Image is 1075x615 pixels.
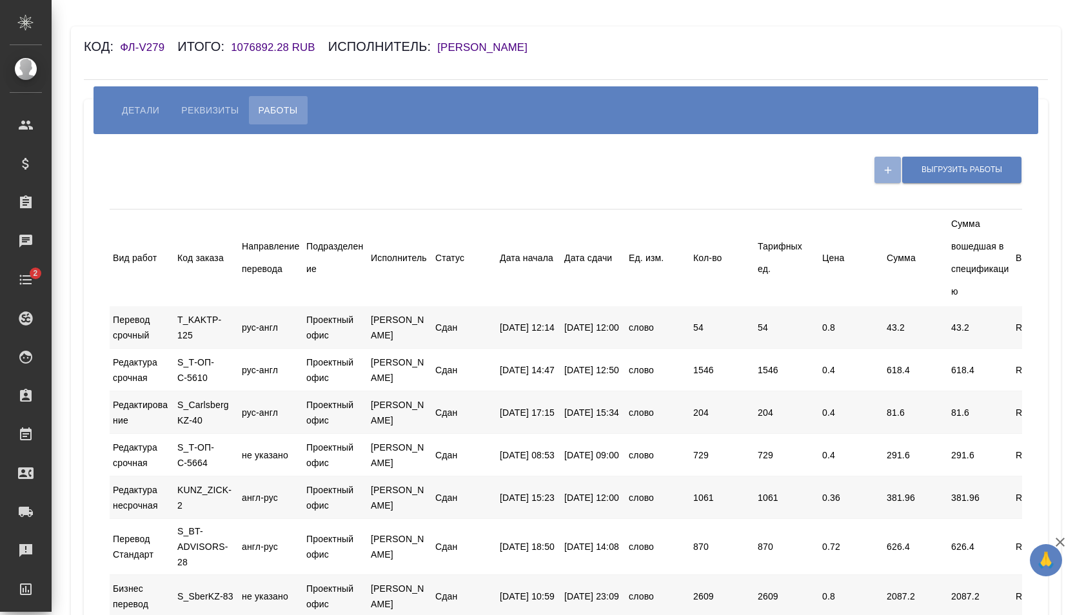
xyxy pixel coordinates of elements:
[497,485,561,510] div: [DATE] 15:23
[690,315,754,340] div: 54
[432,485,497,510] div: Сдан
[3,264,48,296] a: 2
[110,527,174,567] div: Перевод Стандарт
[754,315,819,340] div: 54
[239,315,303,340] div: рус-англ
[432,584,497,609] div: Сдан
[629,247,687,269] div: Ед. изм.
[239,400,303,425] div: рус-англ
[822,247,880,269] div: Цена
[883,400,948,425] div: 81.6
[626,315,690,340] div: слово
[368,307,432,347] div: [PERSON_NAME]
[368,435,432,475] div: [PERSON_NAME]
[435,247,493,269] div: Статус
[690,400,754,425] div: 204
[259,102,298,118] span: Работы
[239,534,303,559] div: англ-рус
[758,235,816,280] div: Тарифных ед.
[432,400,497,425] div: Сдан
[368,393,432,433] div: [PERSON_NAME]
[887,247,945,269] div: Сумма
[1035,547,1057,574] span: 🙏
[819,400,883,425] div: 0.4
[883,315,948,340] div: 43.2
[239,485,303,510] div: англ-рус
[174,519,239,574] div: S_BT-ADVISORS-28
[690,443,754,467] div: 729
[754,400,819,425] div: 204
[819,534,883,559] div: 0.72
[948,358,1012,382] div: 618.4
[181,102,239,118] span: Реквизиты
[437,41,540,54] h6: [PERSON_NAME]
[368,478,432,518] div: [PERSON_NAME]
[564,247,622,269] div: Дата сдачи
[561,315,626,340] div: [DATE] 12:00
[819,443,883,467] div: 0.4
[1030,544,1062,576] button: 🙏
[110,307,174,347] div: Перевод срочный
[239,358,303,382] div: рус-англ
[497,400,561,425] div: [DATE] 17:15
[174,435,239,475] div: S_Т-ОП-С-5664
[113,247,171,269] div: Вид работ
[819,358,883,382] div: 0.4
[231,41,328,54] h6: 1076892.28 RUB
[303,527,368,567] div: Проектный офис
[328,39,438,54] h6: Исполнитель:
[497,584,561,609] div: [DATE] 10:59
[690,584,754,609] div: 2609
[174,478,239,518] div: KUNZ_ZICK-2
[626,358,690,382] div: слово
[922,164,1002,175] span: Выгрузить работы
[948,443,1012,467] div: 291.6
[948,584,1012,609] div: 2087.2
[902,157,1021,183] button: Выгрузить работы
[561,584,626,609] div: [DATE] 23:09
[110,478,174,518] div: Редактура несрочная
[948,315,1012,340] div: 43.2
[110,393,174,433] div: Редактирование
[368,350,432,390] div: [PERSON_NAME]
[883,485,948,510] div: 381.96
[561,443,626,467] div: [DATE] 09:00
[883,534,948,559] div: 626.4
[306,235,364,280] div: Подразделение
[819,315,883,340] div: 0.8
[110,350,174,390] div: Редактура срочная
[432,358,497,382] div: Сдан
[432,534,497,559] div: Сдан
[239,443,303,467] div: не указано
[174,393,239,433] div: S_Carlsberg KZ-40
[819,584,883,609] div: 0.8
[303,478,368,518] div: Проектный офис
[303,435,368,475] div: Проектный офис
[626,534,690,559] div: слово
[25,267,45,280] span: 2
[626,485,690,510] div: слово
[303,350,368,390] div: Проектный офис
[303,393,368,433] div: Проектный офис
[948,400,1012,425] div: 81.6
[174,307,239,347] div: T_KAKTP-125
[626,584,690,609] div: слово
[177,39,231,54] h6: Итого:
[122,102,159,118] span: Детали
[242,235,300,280] div: Направление перевода
[177,247,235,269] div: Код заказа
[626,443,690,467] div: слово
[883,584,948,609] div: 2087.2
[432,315,497,340] div: Сдан
[497,534,561,559] div: [DATE] 18:50
[432,443,497,467] div: Сдан
[883,358,948,382] div: 618.4
[303,307,368,347] div: Проектный офис
[174,350,239,390] div: S_Т-ОП-С-5610
[690,358,754,382] div: 1546
[561,358,626,382] div: [DATE] 12:50
[497,358,561,382] div: [DATE] 14:47
[754,485,819,510] div: 1061
[371,247,429,269] div: Исполнитель
[819,485,883,510] div: 0.36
